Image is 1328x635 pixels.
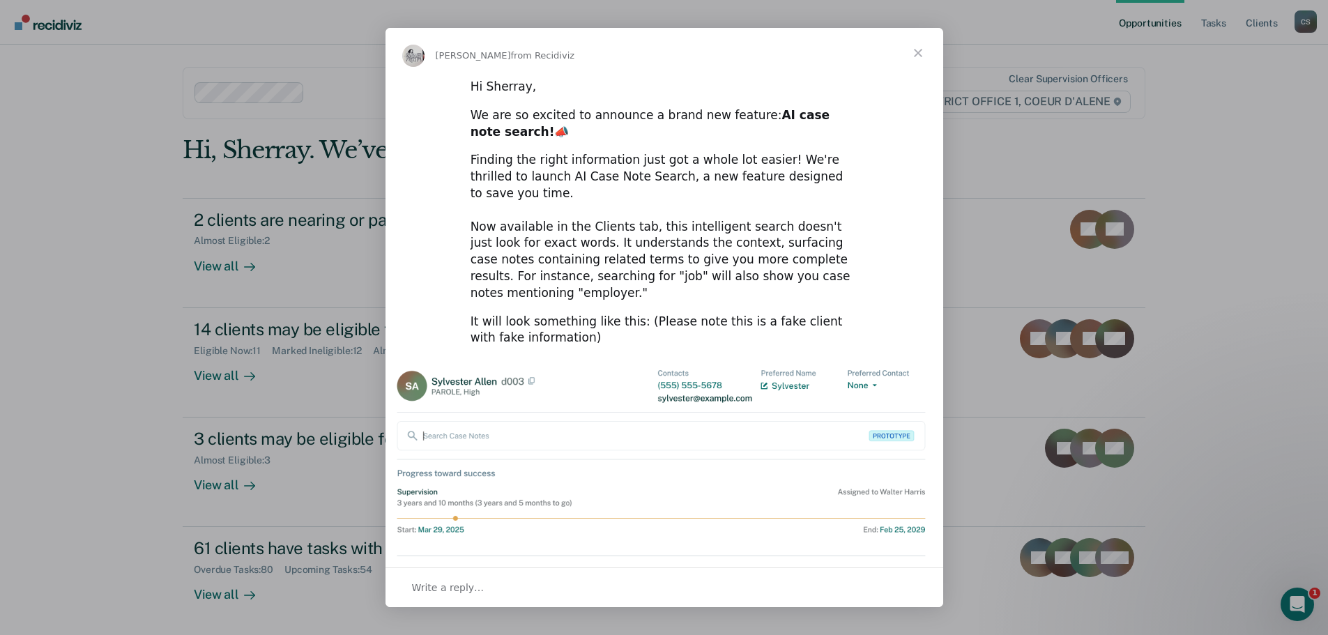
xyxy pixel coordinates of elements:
div: Open conversation and reply [386,567,943,607]
div: Finding the right information just got a whole lot easier! We're thrilled to launch AI Case Note ... [471,152,858,301]
div: It will look something like this: (Please note this is a fake client with fake information) [471,314,858,347]
span: Write a reply… [412,579,484,597]
span: from Recidiviz [511,50,575,61]
img: Profile image for Kim [402,45,425,67]
div: We are so excited to announce a brand new feature: 📣 [471,107,858,141]
span: Close [893,28,943,78]
div: Hi Sherray, [471,79,858,95]
b: AI case note search! [471,108,830,139]
span: [PERSON_NAME] [436,50,511,61]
